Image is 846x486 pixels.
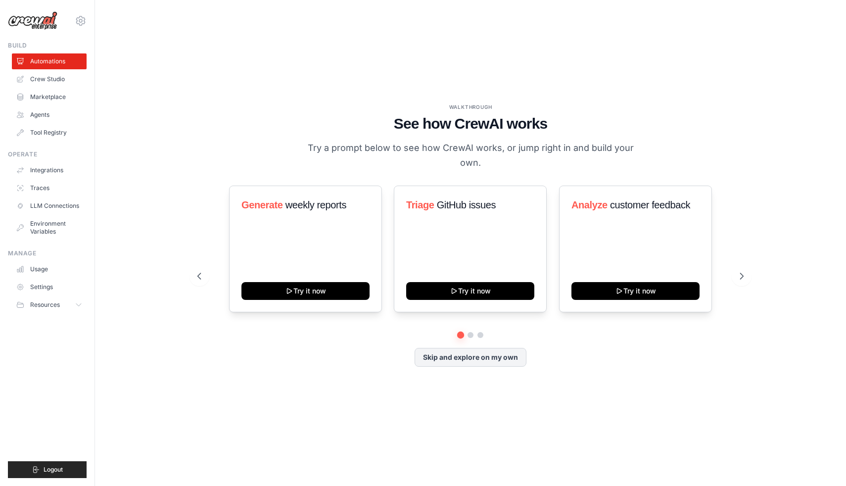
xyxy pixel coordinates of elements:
a: Usage [12,261,87,277]
button: Try it now [406,282,534,300]
a: Traces [12,180,87,196]
div: Operate [8,150,87,158]
div: WALKTHROUGH [197,103,744,111]
h1: See how CrewAI works [197,115,744,133]
span: Resources [30,301,60,309]
img: Logo [8,11,57,30]
button: Try it now [241,282,370,300]
span: GitHub issues [437,199,496,210]
button: Resources [12,297,87,313]
div: Manage [8,249,87,257]
button: Logout [8,461,87,478]
button: Try it now [571,282,700,300]
a: Automations [12,53,87,69]
span: Logout [44,466,63,474]
a: Agents [12,107,87,123]
span: Analyze [571,199,608,210]
span: weekly reports [285,199,346,210]
a: Environment Variables [12,216,87,240]
span: Generate [241,199,283,210]
button: Skip and explore on my own [415,348,526,367]
span: Triage [406,199,434,210]
p: Try a prompt below to see how CrewAI works, or jump right in and build your own. [304,141,637,170]
div: Build [8,42,87,49]
a: Integrations [12,162,87,178]
a: Marketplace [12,89,87,105]
a: Crew Studio [12,71,87,87]
a: LLM Connections [12,198,87,214]
a: Tool Registry [12,125,87,141]
span: customer feedback [610,199,690,210]
a: Settings [12,279,87,295]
